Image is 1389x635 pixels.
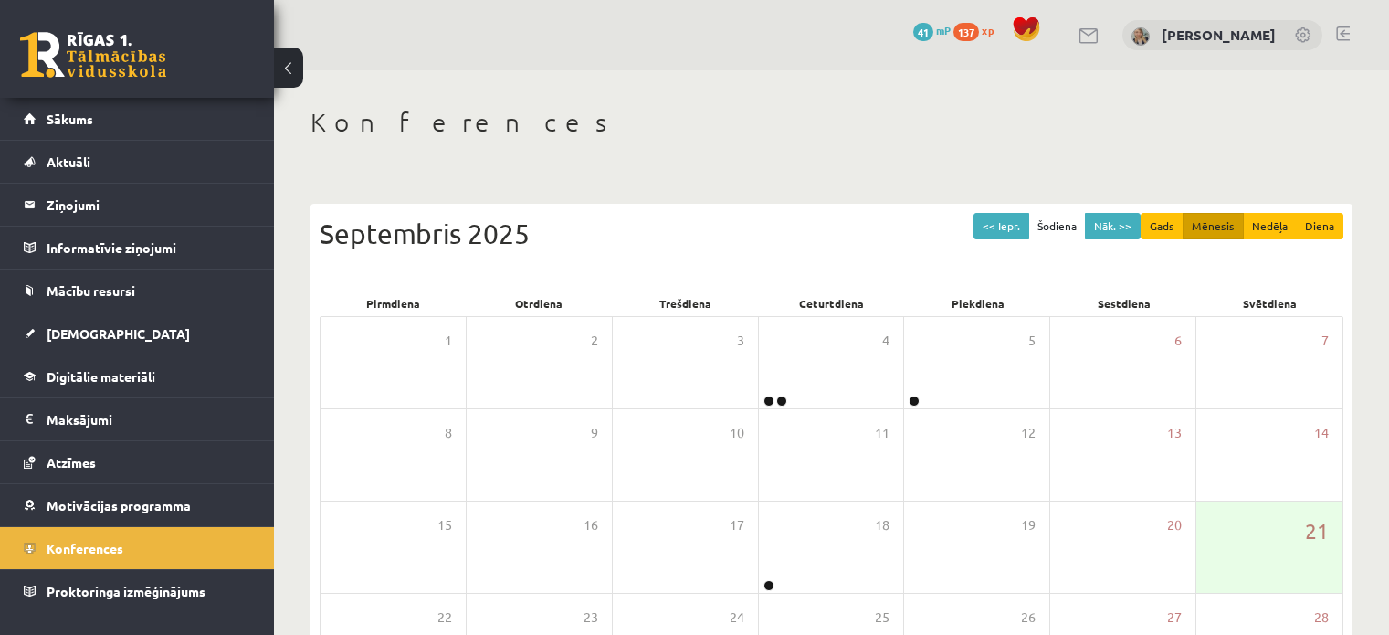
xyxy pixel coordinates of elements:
div: Septembris 2025 [320,213,1343,254]
span: xp [982,23,994,37]
span: 9 [591,423,598,443]
a: [DEMOGRAPHIC_DATA] [24,312,251,355]
button: Diena [1296,213,1343,239]
button: Mēnesis [1183,213,1244,239]
span: 20 [1167,515,1182,535]
button: Šodiena [1028,213,1086,239]
span: 6 [1174,331,1182,351]
span: Atzīmes [47,454,96,471]
button: << Iepr. [973,213,1029,239]
span: 21 [1305,515,1329,546]
span: 3 [737,331,744,351]
span: 13 [1167,423,1182,443]
span: 26 [1021,608,1036,628]
div: Piekdiena [905,291,1051,316]
span: 24 [730,608,744,628]
a: Digitālie materiāli [24,355,251,397]
legend: Maksājumi [47,398,251,440]
span: 4 [882,331,889,351]
span: 2 [591,331,598,351]
a: Atzīmes [24,441,251,483]
span: 11 [875,423,889,443]
button: Gads [1141,213,1184,239]
a: Maksājumi [24,398,251,440]
span: 22 [437,608,452,628]
h1: Konferences [310,107,1352,138]
a: Proktoringa izmēģinājums [24,570,251,612]
span: 16 [584,515,598,535]
span: 17 [730,515,744,535]
a: [PERSON_NAME] [1162,26,1276,44]
a: Ziņojumi [24,184,251,226]
span: 19 [1021,515,1036,535]
span: 25 [875,608,889,628]
span: 7 [1321,331,1329,351]
div: Otrdiena [466,291,612,316]
span: 137 [953,23,979,41]
span: [DEMOGRAPHIC_DATA] [47,325,190,342]
div: Ceturtdiena [758,291,904,316]
span: Motivācijas programma [47,497,191,513]
span: 18 [875,515,889,535]
span: 10 [730,423,744,443]
span: 1 [445,331,452,351]
span: Sākums [47,111,93,127]
legend: Ziņojumi [47,184,251,226]
img: Sanita Bērziņa [1131,27,1150,46]
span: Mācību resursi [47,282,135,299]
a: Konferences [24,527,251,569]
div: Pirmdiena [320,291,466,316]
div: Svētdiena [1197,291,1343,316]
a: 41 mP [913,23,951,37]
button: Nāk. >> [1085,213,1141,239]
a: Motivācijas programma [24,484,251,526]
legend: Informatīvie ziņojumi [47,227,251,269]
div: Sestdiena [1051,291,1197,316]
span: Proktoringa izmēģinājums [47,583,205,599]
span: Aktuāli [47,153,90,170]
span: Konferences [47,540,123,556]
span: 14 [1314,423,1329,443]
span: Digitālie materiāli [47,368,155,385]
button: Nedēļa [1243,213,1297,239]
a: Mācību resursi [24,270,251,312]
span: 5 [1028,331,1036,351]
span: 28 [1314,608,1329,628]
span: 12 [1021,423,1036,443]
a: 137 xp [953,23,1003,37]
a: Informatīvie ziņojumi [24,227,251,269]
a: Rīgas 1. Tālmācības vidusskola [20,32,166,78]
a: Sākums [24,98,251,140]
span: 27 [1167,608,1182,628]
span: 8 [445,423,452,443]
span: 23 [584,608,598,628]
span: 41 [913,23,933,41]
span: mP [936,23,951,37]
span: 15 [437,515,452,535]
a: Aktuāli [24,141,251,183]
div: Trešdiena [612,291,758,316]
